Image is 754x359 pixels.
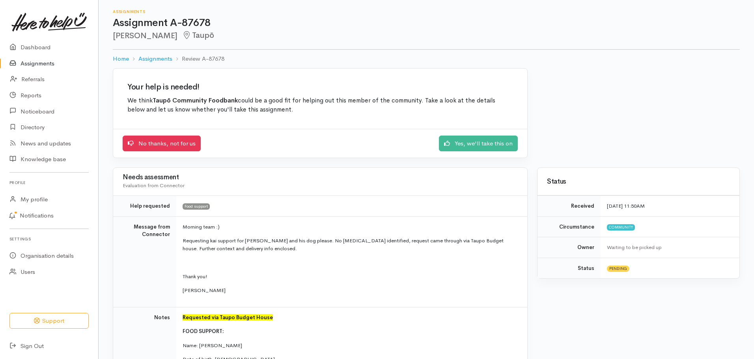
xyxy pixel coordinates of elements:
span: FOOD SUPPORT: [183,328,224,335]
p: We think could be a good fit for helping out this member of the community. Take a look at the det... [127,96,513,115]
span: Evaluation from Connector [123,182,185,189]
h2: Your help is needed! [127,83,513,91]
a: Yes, we'll take this on [439,136,518,152]
p: Morning team :) [183,223,518,231]
p: Requesting kai support for [PERSON_NAME] and his dog please. No [MEDICAL_DATA] identified, reques... [183,237,518,252]
font: Requested via Taupo Budget House [183,314,273,321]
span: Taupō [182,30,214,40]
h1: Assignment A-87678 [113,17,740,29]
td: Owner [538,237,601,258]
h6: Assignments [113,9,740,14]
td: Received [538,196,601,217]
p: Name: [PERSON_NAME] [183,342,518,350]
td: Help requested [113,196,176,217]
a: Assignments [138,54,172,63]
a: Home [113,54,129,63]
time: [DATE] 11:50AM [607,203,645,209]
h3: Needs assessment [123,174,518,181]
td: Status [538,258,601,278]
li: Review A-87678 [172,54,224,63]
p: [PERSON_NAME] [183,286,518,294]
h6: Settings [9,234,89,244]
a: No thanks, not for us [123,136,201,152]
h3: Status [547,178,730,186]
td: Circumstance [538,216,601,237]
span: Food support [183,203,210,210]
p: Thank you! [183,273,518,281]
span: Community [607,224,635,231]
td: Message from Connector [113,216,176,307]
h6: Profile [9,177,89,188]
nav: breadcrumb [113,50,740,68]
h2: [PERSON_NAME] [113,31,740,40]
div: Waiting to be picked up [607,244,730,251]
b: Taupō Community Foodbank [153,97,238,104]
button: Support [9,313,89,329]
span: Pending [607,266,629,272]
